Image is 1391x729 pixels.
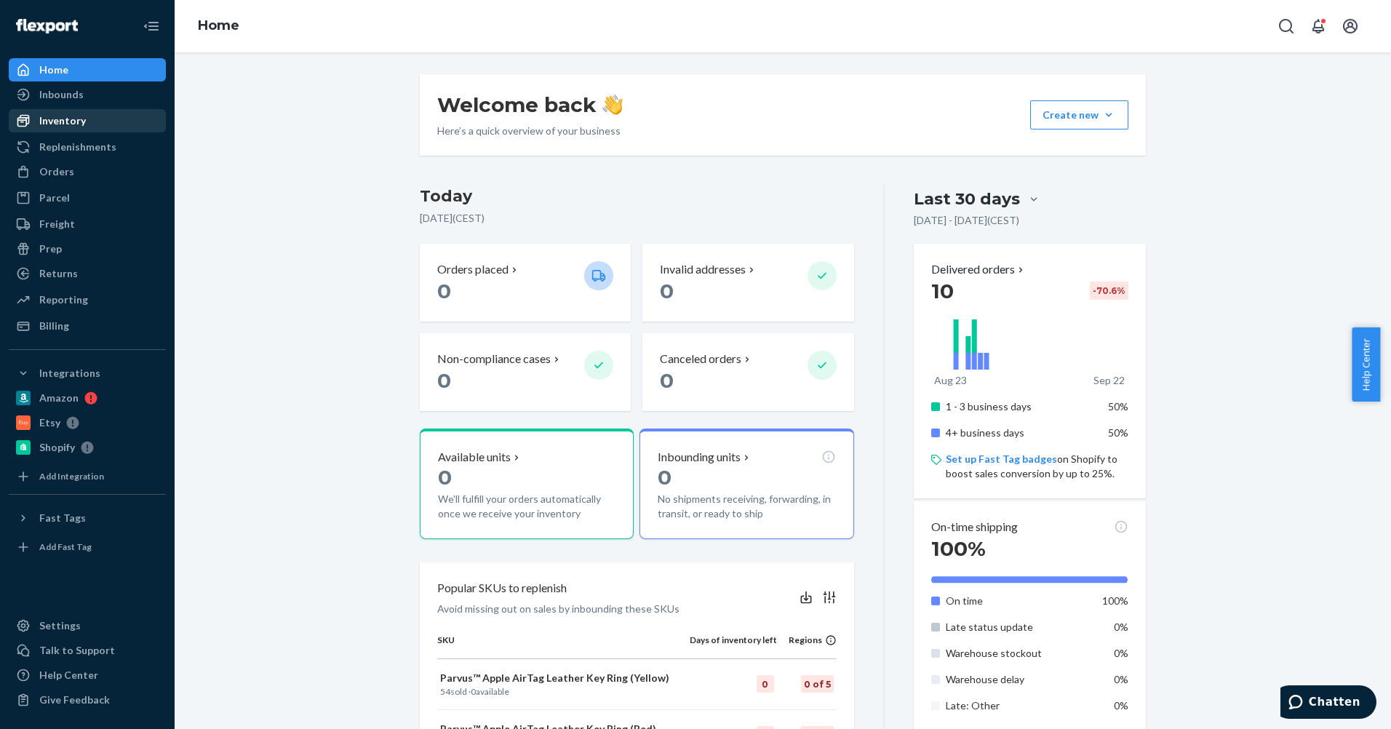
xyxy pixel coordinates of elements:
div: 0 [757,675,774,693]
div: Parcel [39,191,70,205]
a: Home [198,17,239,33]
p: Avoid missing out on sales by inbounding these SKUs [437,602,679,616]
div: Add Fast Tag [39,541,92,553]
div: 0 of 5 [801,675,834,693]
p: Canceled orders [660,351,741,367]
a: Shopify [9,436,166,459]
div: Talk to Support [39,643,115,658]
button: Orders placed 0 [420,244,631,322]
div: Freight [39,217,75,231]
button: Delivered orders [931,261,1027,278]
button: Give Feedback [9,688,166,712]
img: hand-wave emoji [602,95,623,115]
div: Fast Tags [39,511,86,525]
a: Amazon [9,386,166,410]
a: Returns [9,262,166,285]
p: On-time shipping [931,519,1018,535]
div: Inbounds [39,87,84,102]
div: -70.6 % [1090,282,1128,300]
button: Help Center [1352,327,1380,402]
span: 0 [660,368,674,393]
div: Etsy [39,415,60,430]
p: Aug 23 [934,373,967,388]
button: Integrations [9,362,166,385]
span: 0% [1114,621,1128,633]
img: Flexport logo [16,19,78,33]
div: Settings [39,618,81,633]
p: We'll fulfill your orders automatically once we receive your inventory [438,492,615,521]
div: Reporting [39,292,88,307]
button: Talk to Support [9,639,166,662]
span: 0 [658,465,671,490]
div: Integrations [39,366,100,381]
p: 1 - 3 business days [946,399,1089,414]
p: Parvus™ Apple AirTag Leather Key Ring (Yellow) [440,671,687,685]
a: Etsy [9,411,166,434]
p: [DATE] - [DATE] ( CEST ) [914,213,1019,228]
a: Help Center [9,664,166,687]
span: 0% [1114,647,1128,659]
div: Add Integration [39,470,104,482]
p: on Shopify to boost sales conversion by up to 25%. [946,452,1128,481]
p: [DATE] ( CEST ) [420,211,854,226]
p: Popular SKUs to replenish [437,580,567,597]
h3: Today [420,185,854,208]
div: Orders [39,164,74,179]
p: Inbounding units [658,449,741,466]
div: Inventory [39,113,86,128]
span: 0 [437,279,451,303]
a: Prep [9,237,166,260]
p: Non-compliance cases [437,351,551,367]
th: Days of inventory left [690,634,777,658]
p: 4+ business days [946,426,1089,440]
div: Replenishments [39,140,116,154]
a: Freight [9,212,166,236]
div: Prep [39,242,62,256]
p: Late: Other [946,698,1089,713]
span: 0% [1114,673,1128,685]
p: Available units [438,449,511,466]
span: 0 [660,279,674,303]
div: Regions [777,634,837,646]
a: Inventory [9,109,166,132]
div: Help Center [39,668,98,682]
button: Available units0We'll fulfill your orders automatically once we receive your inventory [420,429,634,539]
p: Sep 22 [1093,373,1125,388]
a: Orders [9,160,166,183]
span: 50% [1108,426,1128,439]
div: Billing [39,319,69,333]
a: Reporting [9,288,166,311]
p: Here’s a quick overview of your business [437,124,623,138]
p: Invalid addresses [660,261,746,278]
span: 54 [440,686,450,697]
a: Set up Fast Tag badges [946,453,1057,465]
div: Home [39,63,68,77]
span: 0 [471,686,476,697]
a: Add Fast Tag [9,535,166,559]
span: 100% [1102,594,1128,607]
p: No shipments receiving, forwarding, in transit, or ready to ship [658,492,835,521]
button: Create new [1030,100,1128,130]
h1: Welcome back [437,92,623,118]
a: Settings [9,614,166,637]
button: Open notifications [1304,12,1333,41]
span: 0 [438,465,452,490]
p: sold · available [440,685,687,698]
div: Last 30 days [914,188,1020,210]
button: Close Navigation [137,12,166,41]
button: Canceled orders 0 [642,333,853,411]
p: On time [946,594,1089,608]
div: Shopify [39,440,75,455]
span: 50% [1108,400,1128,413]
span: 0 [437,368,451,393]
a: Parcel [9,186,166,210]
iframe: Opent een widget waar u met een van onze agenten kunt chatten [1280,685,1376,722]
span: 10 [931,279,954,303]
button: Fast Tags [9,506,166,530]
div: Returns [39,266,78,281]
button: Open account menu [1336,12,1365,41]
div: Amazon [39,391,79,405]
p: Warehouse stockout [946,646,1089,661]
